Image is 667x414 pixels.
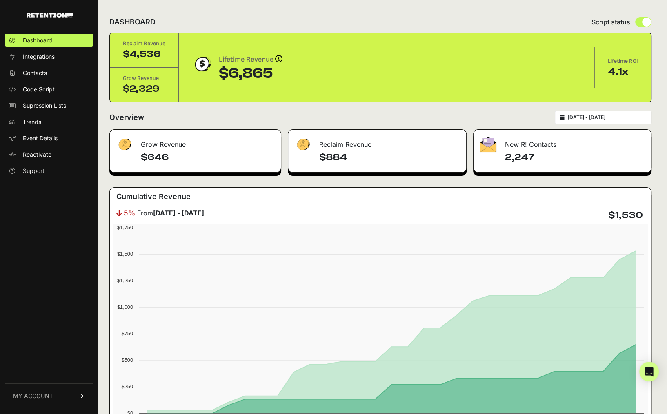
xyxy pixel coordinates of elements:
[480,137,496,152] img: fa-envelope-19ae18322b30453b285274b1b8af3d052b27d846a4fbe8435d1a52b978f639a2.png
[117,224,133,230] text: $1,750
[23,85,55,93] span: Code Script
[608,209,643,222] h4: $1,530
[5,383,93,408] a: MY ACCOUNT
[137,208,204,218] span: From
[23,36,52,44] span: Dashboard
[117,251,133,257] text: $1,500
[505,151,645,164] h4: 2,247
[123,82,165,95] div: $2,329
[219,65,282,82] div: $6,865
[5,164,93,177] a: Support
[608,57,638,65] div: Lifetime ROI
[153,209,204,217] strong: [DATE] - [DATE]
[5,148,93,161] a: Reactivate
[23,118,41,126] span: Trends
[608,65,638,78] div: 4.1x
[5,34,93,47] a: Dashboard
[122,357,133,363] text: $500
[5,99,93,112] a: Supression Lists
[192,54,212,74] img: dollar-coin-05c43ed7efb7bc0c12610022525b4bbbb207c7efeef5aecc26f025e68dcafac9.png
[110,130,281,154] div: Grow Revenue
[23,167,44,175] span: Support
[13,392,53,400] span: MY ACCOUNT
[319,151,460,164] h4: $884
[116,191,191,202] h3: Cumulative Revenue
[124,207,136,219] span: 5%
[5,83,93,96] a: Code Script
[219,54,282,65] div: Lifetime Revenue
[27,13,73,18] img: Retention.com
[123,74,165,82] div: Grow Revenue
[122,330,133,337] text: $750
[23,134,58,142] span: Event Details
[117,277,133,283] text: $1,250
[295,137,311,153] img: fa-dollar-13500eef13a19c4ab2b9ed9ad552e47b0d9fc28b02b83b90ba0e00f96d6372e9.png
[288,130,467,154] div: Reclaim Revenue
[5,132,93,145] a: Event Details
[5,50,93,63] a: Integrations
[5,115,93,128] a: Trends
[23,69,47,77] span: Contacts
[117,304,133,310] text: $1,000
[109,16,156,28] h2: DASHBOARD
[123,48,165,61] div: $4,536
[591,17,630,27] span: Script status
[474,130,651,154] div: New R! Contacts
[5,66,93,80] a: Contacts
[23,53,55,61] span: Integrations
[109,112,144,123] h2: Overview
[141,151,274,164] h4: $646
[123,40,165,48] div: Reclaim Revenue
[122,383,133,390] text: $250
[23,102,66,110] span: Supression Lists
[23,151,51,159] span: Reactivate
[116,137,133,153] img: fa-dollar-13500eef13a19c4ab2b9ed9ad552e47b0d9fc28b02b83b90ba0e00f96d6372e9.png
[639,362,659,381] div: Open Intercom Messenger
